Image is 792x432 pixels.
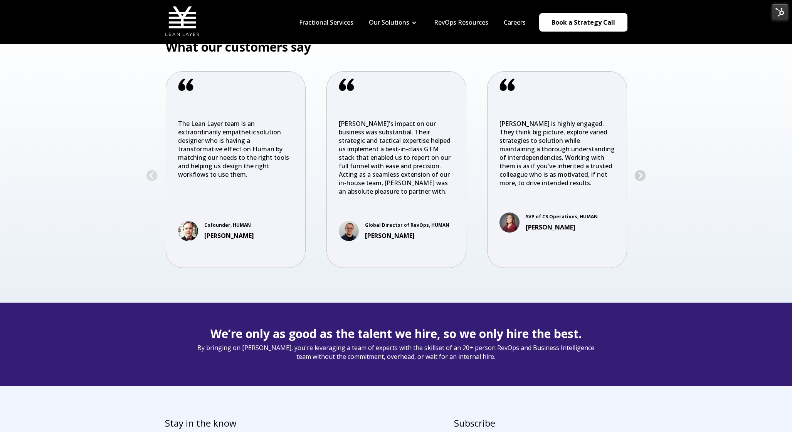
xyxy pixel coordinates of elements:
p: SVP of CS Operations, HUMAN [526,214,598,220]
div: Navigation Menu [291,18,533,27]
p: The Lean Layer team is an extraordinarily empathetic solution designer who is having a transforma... [178,119,293,179]
img: 1541733726277 [339,221,359,241]
span: By bringing on [PERSON_NAME], you're leveraging a team of experts with the skillset of an 20+ per... [192,343,600,361]
a: RevOps Resources [434,18,488,27]
h3: What our customers say [155,39,637,56]
h3: [PERSON_NAME] [204,231,254,240]
h3: Stay in the know [165,417,427,430]
h3: [PERSON_NAME] [526,223,598,231]
img: 1642177567477 [499,213,520,233]
h3: [PERSON_NAME] [365,231,449,240]
span: We’re only as good as the talent we hire, so we only hire the best. [210,326,582,342]
button: Next [634,170,646,182]
a: Fractional Services [299,18,353,27]
img: HubSpot Tools Menu Toggle [772,4,788,20]
h3: Subscribe [454,417,627,430]
span: [PERSON_NAME] is highly engaged. They think big picture, explore varied strategies to solution wh... [499,119,615,187]
img: Lean Layer Logo [165,4,200,39]
p: Global Director of RevOps, HUMAN [365,222,449,229]
img: 1516271741256-1 [178,221,198,241]
a: Book a Strategy Call [539,13,627,32]
a: Careers [504,18,526,27]
p: Cofounder, HUMAN [204,222,254,229]
button: Previous [146,170,158,182]
span: [PERSON_NAME]'s impact on our business was substantial. Their strategic and tactical expertise he... [339,119,451,196]
a: Our Solutions [369,18,409,27]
